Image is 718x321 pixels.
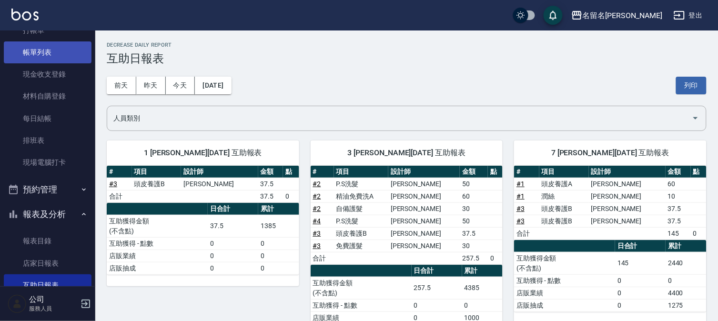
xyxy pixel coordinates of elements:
[313,180,321,188] a: #2
[412,277,462,299] td: 257.5
[107,262,208,274] td: 店販抽成
[589,178,666,190] td: [PERSON_NAME]
[208,237,258,250] td: 0
[334,240,389,252] td: 免費護髮
[388,215,460,227] td: [PERSON_NAME]
[412,299,462,311] td: 0
[691,166,707,178] th: 點
[412,265,462,277] th: 日合計
[311,166,503,265] table: a dense table
[388,227,460,240] td: [PERSON_NAME]
[313,192,321,200] a: #2
[181,178,258,190] td: [PERSON_NAME]
[109,180,117,188] a: #3
[334,190,389,202] td: 精油免費洗A
[462,265,503,277] th: 累計
[258,262,299,274] td: 0
[208,203,258,215] th: 日合計
[4,108,91,130] a: 每日結帳
[488,252,503,264] td: 0
[4,274,91,296] a: 互助日報表
[258,166,283,178] th: 金額
[107,203,299,275] table: a dense table
[666,299,707,311] td: 1275
[208,262,258,274] td: 0
[589,215,666,227] td: [PERSON_NAME]
[514,287,615,299] td: 店販業績
[334,178,389,190] td: P.S洗髮
[4,230,91,252] a: 報表目錄
[666,190,691,202] td: 10
[516,217,525,225] a: #3
[107,77,136,94] button: 前天
[111,110,688,127] input: 人員名稱
[462,299,503,311] td: 0
[539,215,589,227] td: 頭皮養護B
[4,151,91,173] a: 現場電腦打卡
[258,215,299,237] td: 1385
[283,190,299,202] td: 0
[388,190,460,202] td: [PERSON_NAME]
[526,148,695,158] span: 7 [PERSON_NAME][DATE] 互助報表
[107,42,707,48] h2: Decrease Daily Report
[460,215,488,227] td: 50
[132,166,182,178] th: 項目
[311,299,412,311] td: 互助獲得 - 點數
[460,240,488,252] td: 30
[514,299,615,311] td: 店販抽成
[107,166,299,203] table: a dense table
[311,252,334,264] td: 合計
[132,178,182,190] td: 頭皮養護B
[322,148,492,158] span: 3 [PERSON_NAME][DATE] 互助報表
[4,63,91,85] a: 現金收支登錄
[691,227,707,240] td: 0
[4,20,91,41] a: 打帳單
[388,240,460,252] td: [PERSON_NAME]
[516,192,525,200] a: #1
[258,250,299,262] td: 0
[516,205,525,212] a: #3
[107,166,132,178] th: #
[516,180,525,188] a: #1
[589,166,666,178] th: 設計師
[258,178,283,190] td: 37.5
[488,166,503,178] th: 點
[514,252,615,274] td: 互助獲得金額 (不含點)
[334,166,389,178] th: 項目
[670,7,707,24] button: 登出
[666,252,707,274] td: 2440
[311,166,334,178] th: #
[334,227,389,240] td: 頭皮養護B
[615,252,666,274] td: 145
[258,237,299,250] td: 0
[334,202,389,215] td: 自備護髮
[539,166,589,178] th: 項目
[29,304,78,313] p: 服務人員
[107,190,132,202] td: 合計
[208,250,258,262] td: 0
[666,287,707,299] td: 4400
[666,178,691,190] td: 60
[589,202,666,215] td: [PERSON_NAME]
[258,190,283,202] td: 37.5
[514,240,707,312] table: a dense table
[514,166,707,240] table: a dense table
[166,77,195,94] button: 今天
[4,130,91,151] a: 排班表
[313,242,321,250] a: #3
[666,274,707,287] td: 0
[539,202,589,215] td: 頭皮養護B
[4,85,91,107] a: 材料自購登錄
[11,9,39,20] img: Logo
[615,274,666,287] td: 0
[615,287,666,299] td: 0
[311,277,412,299] td: 互助獲得金額 (不含點)
[4,177,91,202] button: 預約管理
[544,6,563,25] button: save
[688,110,703,126] button: Open
[334,215,389,227] td: P.S洗髮
[313,230,321,237] a: #3
[283,166,299,178] th: 點
[462,277,503,299] td: 4385
[514,274,615,287] td: 互助獲得 - 點數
